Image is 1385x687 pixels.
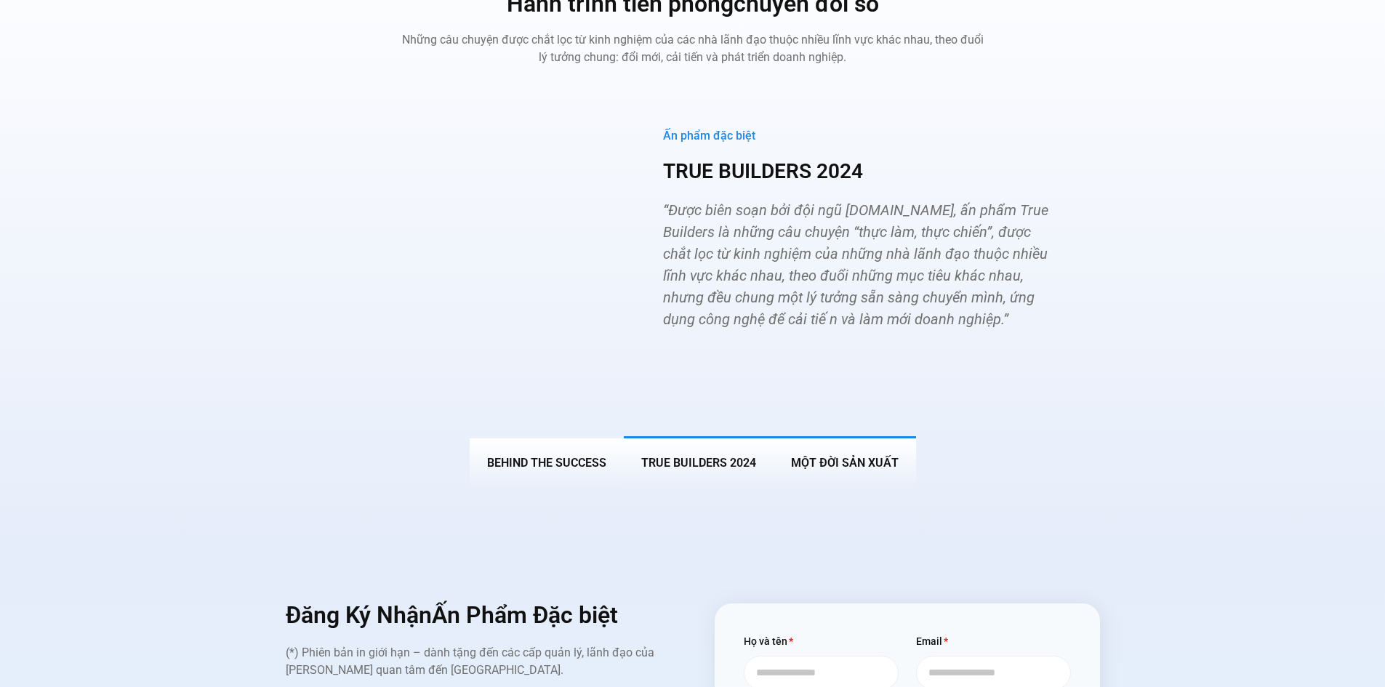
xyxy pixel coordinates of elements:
p: Những câu chuyện được chắt lọc từ kinh nghiệm của các nhà lãnh đạo thuộc nhiều lĩnh vực khác nhau... [402,31,984,66]
h3: TRUE BUILDERS 2024 [663,158,1058,185]
label: Email [916,632,949,656]
div: Ấn phẩm đặc biệt [663,129,1058,144]
span: True Builders 2024 [641,456,756,470]
div: Các tab. Mở mục bằng phím Enter hoặc Space, đóng bằng phím Esc và di chuyển bằng các phím mũi tên. [286,81,1100,487]
label: Họ và tên [744,632,794,656]
span: BEHIND THE SUCCESS [487,456,606,470]
span: “Được biên soạn bởi đội ngũ [DOMAIN_NAME], ấn phẩm True Builders là những câu chuyện “thực làm, t... [663,201,1048,328]
span: MỘT ĐỜI SẢN XUẤT [791,456,899,470]
h2: Đăng Ký Nhận [286,603,671,627]
p: (*) Phiên bản in giới hạn – dành tặng đến các cấp quản lý, lãnh đạo của [PERSON_NAME] quan tâm đế... [286,644,671,679]
span: Ấn Phẩm Đặc biệt [432,601,618,629]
